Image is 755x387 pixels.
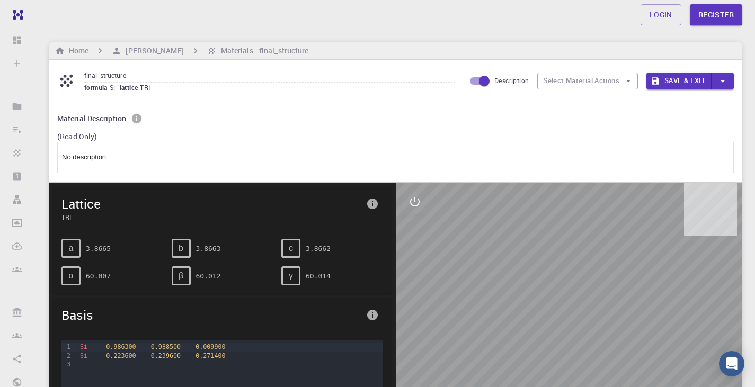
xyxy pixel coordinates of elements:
[61,352,72,360] div: 2
[217,45,309,57] h6: Materials - final_structure
[8,10,23,20] img: logo
[306,267,331,285] pre: 60.014
[196,239,221,258] pre: 3.8663
[61,360,72,368] div: 3
[61,307,362,323] span: Basis
[128,110,145,127] button: info
[84,83,110,92] span: formula
[196,267,221,285] pre: 60.012
[719,351,744,376] div: Open Intercom Messenger
[80,352,87,359] span: Si
[61,343,72,351] div: 1
[362,193,383,214] button: info
[110,83,120,92] span: Si
[537,73,638,89] button: Select Material Actions
[57,113,126,124] h6: Material Description
[179,271,183,281] span: β
[646,73,712,89] button: Save & Exit
[120,83,140,92] span: lattice
[86,239,111,258] pre: 3.8665
[61,195,362,212] span: Lattice
[106,352,136,359] span: 0.223600
[80,343,87,350] span: Si
[362,304,383,326] button: info
[151,352,181,359] span: 0.239600
[65,45,88,57] h6: Home
[151,343,181,350] span: 0.988500
[179,244,183,253] span: b
[53,45,310,57] nav: breadcrumb
[196,343,225,350] span: 0.009900
[289,271,293,281] span: γ
[68,271,73,281] span: α
[289,244,293,253] span: c
[61,212,362,222] span: TRI
[69,244,74,253] span: a
[690,4,742,25] a: Register
[140,83,154,92] span: TRI
[494,76,529,85] span: Description
[306,239,331,258] pre: 3.8662
[86,267,111,285] pre: 60.007
[57,131,734,142] p: (Read Only)
[62,152,729,163] p: No description
[196,352,225,359] span: 0.271400
[121,45,183,57] h6: [PERSON_NAME]
[641,4,681,25] a: Login
[106,343,136,350] span: 0.986300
